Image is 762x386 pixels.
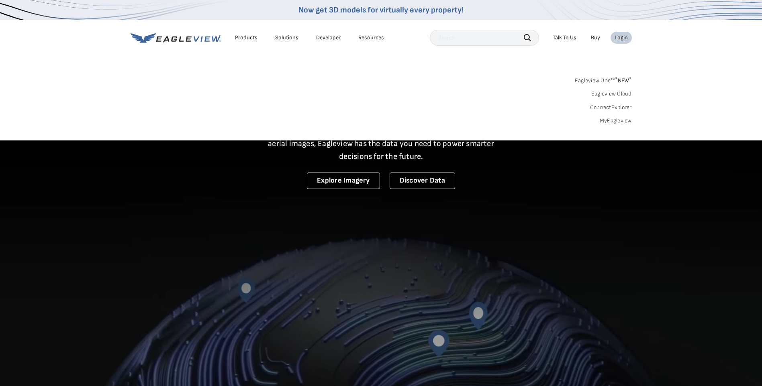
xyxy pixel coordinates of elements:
input: Search [430,30,539,46]
span: NEW [615,77,631,84]
a: Eagleview Cloud [591,90,632,98]
div: Talk To Us [553,34,576,41]
a: Explore Imagery [307,173,380,189]
p: A new era starts here. Built on more than 3.5 billion high-resolution aerial images, Eagleview ha... [258,124,504,163]
a: Now get 3D models for virtually every property! [298,5,464,15]
a: MyEagleview [600,117,632,124]
a: Developer [316,34,341,41]
div: Solutions [275,34,298,41]
div: Resources [358,34,384,41]
div: Login [615,34,628,41]
div: Products [235,34,257,41]
a: ConnectExplorer [590,104,632,111]
a: Eagleview One™*NEW* [575,75,632,84]
a: Discover Data [390,173,455,189]
a: Buy [591,34,600,41]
